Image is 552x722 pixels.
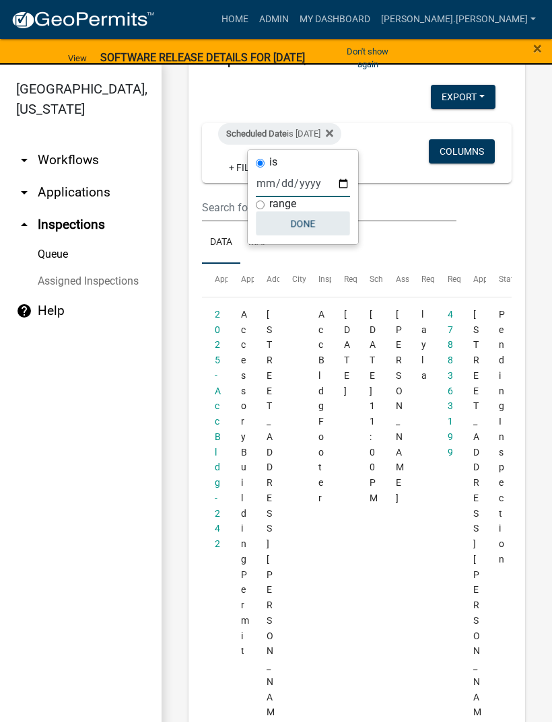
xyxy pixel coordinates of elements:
[460,264,486,296] datatable-header-cell: Application Description
[16,152,32,168] i: arrow_drop_down
[269,198,296,209] label: range
[431,85,495,109] button: Export
[241,275,302,284] span: Application Type
[202,194,456,221] input: Search for inspections
[240,221,277,264] a: Map
[421,275,482,284] span: Requestor Name
[16,184,32,201] i: arrow_drop_down
[370,275,427,284] span: Scheduled Time
[218,123,341,145] div: is [DATE]
[376,7,541,32] a: [PERSON_NAME].[PERSON_NAME]
[16,303,32,319] i: help
[16,217,32,233] i: arrow_drop_up
[434,264,460,296] datatable-header-cell: Requestor Phone
[533,39,542,58] span: ×
[448,275,510,284] span: Requestor Phone
[396,275,465,284] span: Assigned Inspector
[100,51,305,64] strong: SOFTWARE RELEASE DETAILS FOR [DATE]
[429,139,495,164] button: Columns
[63,47,92,69] a: View
[383,264,409,296] datatable-header-cell: Assigned Inspector
[499,275,522,284] span: Status
[256,211,350,236] button: Done
[294,7,376,32] a: My Dashboard
[318,275,376,284] span: Inspection Type
[215,275,256,284] span: Application
[409,264,434,296] datatable-header-cell: Requestor Name
[421,309,427,381] span: layla
[216,7,254,32] a: Home
[254,264,279,296] datatable-header-cell: Address
[331,264,357,296] datatable-header-cell: Requested Date
[344,275,401,284] span: Requested Date
[357,264,382,296] datatable-header-cell: Scheduled Time
[396,309,404,503] span: Jeremy
[269,157,277,168] label: is
[306,264,331,296] datatable-header-cell: Inspection Type
[254,7,294,32] a: Admin
[267,275,296,284] span: Address
[292,275,306,284] span: City
[215,309,221,549] a: 2025-Acc Bldg-242
[279,264,305,296] datatable-header-cell: City
[241,309,249,657] span: Accessory Building Permit
[499,309,505,565] span: Pending Inspection
[344,309,350,396] span: 07/28/2025
[218,155,276,180] a: + Filter
[318,309,324,503] span: Acc Bldg Footer
[448,309,453,458] a: 4788363199
[332,40,404,75] button: Don't show again
[228,264,253,296] datatable-header-cell: Application Type
[533,40,542,57] button: Close
[226,129,287,139] span: Scheduled Date
[202,264,228,296] datatable-header-cell: Application
[202,221,240,264] a: Data
[486,264,512,296] datatable-header-cell: Status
